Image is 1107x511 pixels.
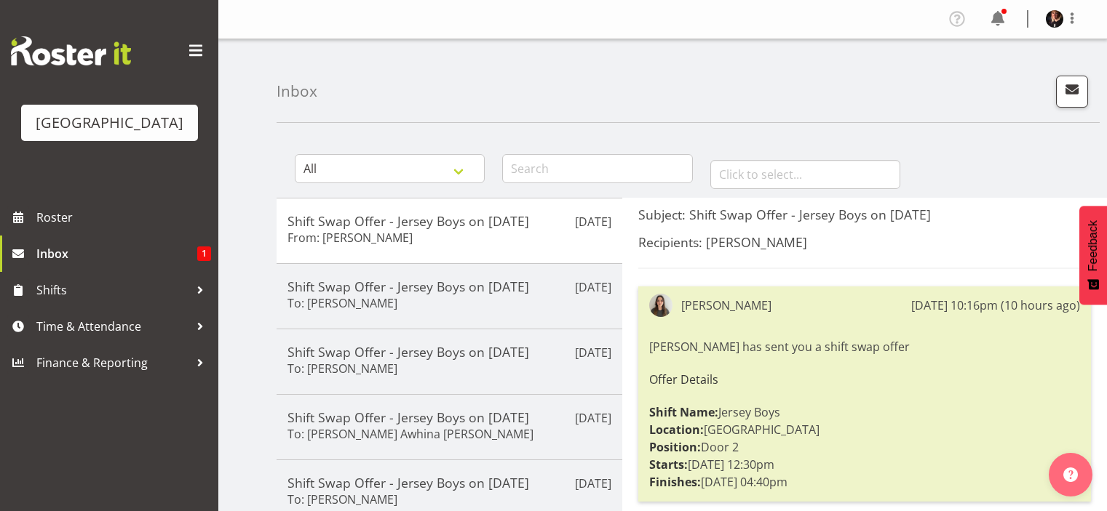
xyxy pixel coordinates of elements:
h6: Offer Details [649,373,1080,386]
h5: Shift Swap Offer - Jersey Boys on [DATE] [287,344,611,360]
span: Shifts [36,279,189,301]
img: dillyn-shine7d2e40e87e1b79449fb43b25d65f1ac9.png [649,294,672,317]
p: [DATE] [575,475,611,492]
h5: Shift Swap Offer - Jersey Boys on [DATE] [287,475,611,491]
h5: Subject: Shift Swap Offer - Jersey Boys on [DATE] [638,206,1091,222]
p: [DATE] [575,409,611,427]
div: [PERSON_NAME] has sent you a shift swap offer Jersey Boys [GEOGRAPHIC_DATA] Door 2 [DATE] 12:30pm... [649,334,1080,494]
p: [DATE] [575,278,611,296]
img: Rosterit website logo [11,36,131,65]
h6: To: [PERSON_NAME] [287,492,397,507]
div: [PERSON_NAME] [681,297,771,314]
h6: From: [PERSON_NAME] [287,230,413,245]
h6: To: [PERSON_NAME] [287,361,397,376]
span: Time & Attendance [36,315,189,337]
h5: Recipients: [PERSON_NAME] [638,234,1091,250]
span: Feedback [1087,220,1100,271]
span: Finance & Reporting [36,352,189,374]
strong: Starts: [649,456,688,472]
h6: To: [PERSON_NAME] Awhina [PERSON_NAME] [287,427,533,441]
button: Feedback - Show survey [1079,206,1107,305]
h5: Shift Swap Offer - Jersey Boys on [DATE] [287,278,611,294]
div: [GEOGRAPHIC_DATA] [36,112,183,134]
p: [DATE] [575,344,611,361]
strong: Position: [649,439,701,455]
h5: Shift Swap Offer - Jersey Boys on [DATE] [287,213,611,229]
strong: Shift Name: [649,404,718,420]
span: Roster [36,206,211,228]
div: [DATE] 10:16pm (10 hours ago) [911,297,1080,314]
span: Inbox [36,243,197,265]
img: michelle-englehardt77a61dd232cbae36c93d4705c8cf7ee3.png [1046,10,1063,28]
span: 1 [197,246,211,261]
img: help-xxl-2.png [1063,467,1078,482]
input: Click to select... [710,160,900,189]
p: [DATE] [575,213,611,230]
strong: Finishes: [649,474,701,490]
h4: Inbox [277,83,317,100]
strong: Location: [649,422,704,438]
input: Search [502,154,692,183]
h5: Shift Swap Offer - Jersey Boys on [DATE] [287,409,611,425]
h6: To: [PERSON_NAME] [287,296,397,310]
